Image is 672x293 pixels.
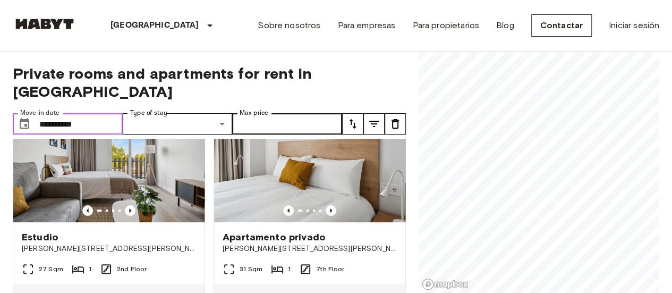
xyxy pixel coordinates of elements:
[22,244,196,254] span: [PERSON_NAME][STREET_ADDRESS][PERSON_NAME][PERSON_NAME]
[117,264,147,274] span: 2nd Floor
[363,113,385,135] button: tune
[223,231,326,244] span: Apartamento privado
[223,244,397,254] span: [PERSON_NAME][STREET_ADDRESS][PERSON_NAME][PERSON_NAME]
[125,205,135,216] button: Previous image
[89,264,91,274] span: 1
[240,108,268,118] label: Max price
[39,264,63,274] span: 27 Sqm
[342,113,363,135] button: tune
[13,19,76,29] img: Habyt
[258,19,320,32] a: Sobre nosotros
[609,19,659,32] a: Iniciar sesión
[13,64,406,101] span: Private rooms and apartments for rent in [GEOGRAPHIC_DATA]
[110,19,199,32] p: [GEOGRAPHIC_DATA]
[288,264,291,274] span: 1
[496,19,514,32] a: Blog
[422,278,469,290] a: Mapbox logo
[82,205,93,216] button: Previous image
[130,108,167,118] label: Type of stay
[531,14,592,37] a: Contactar
[412,19,479,32] a: Para propietarios
[20,108,59,118] label: Move-in date
[22,231,58,244] span: Estudio
[326,205,336,216] button: Previous image
[14,113,35,135] button: Choose date, selected date is 20 Oct 2025
[283,205,294,216] button: Previous image
[385,113,406,135] button: tune
[240,264,262,274] span: 31 Sqm
[316,264,344,274] span: 7th Floor
[337,19,395,32] a: Para empresas
[214,95,405,222] img: Marketing picture of unit ES-15-102-721-001
[13,95,205,222] img: Marketing picture of unit ES-15-102-224-001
